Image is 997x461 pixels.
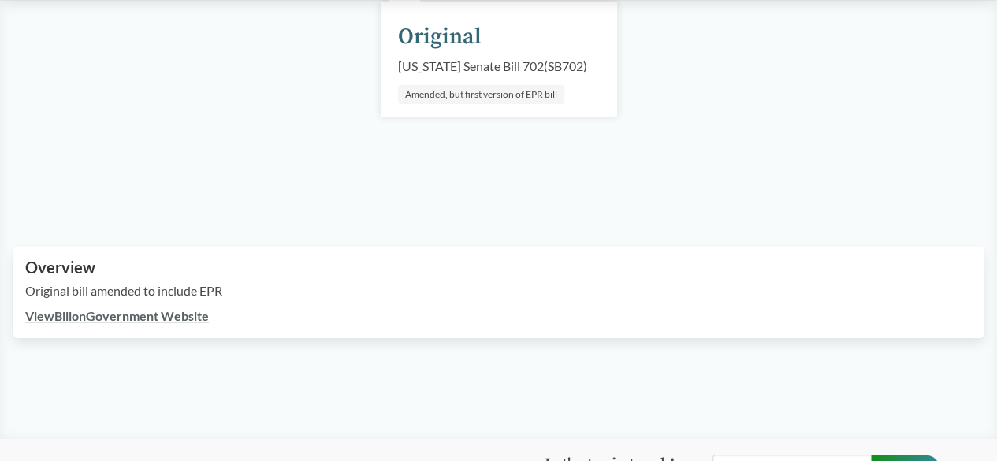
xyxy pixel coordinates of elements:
p: Original bill amended to include EPR [25,281,972,300]
div: Amended, but first version of EPR bill [398,85,564,104]
a: ViewBillonGovernment Website [25,308,209,323]
div: [US_STATE] Senate Bill 702 ( SB702 ) [398,57,587,76]
h2: Overview [25,258,972,277]
div: Original [398,20,482,54]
